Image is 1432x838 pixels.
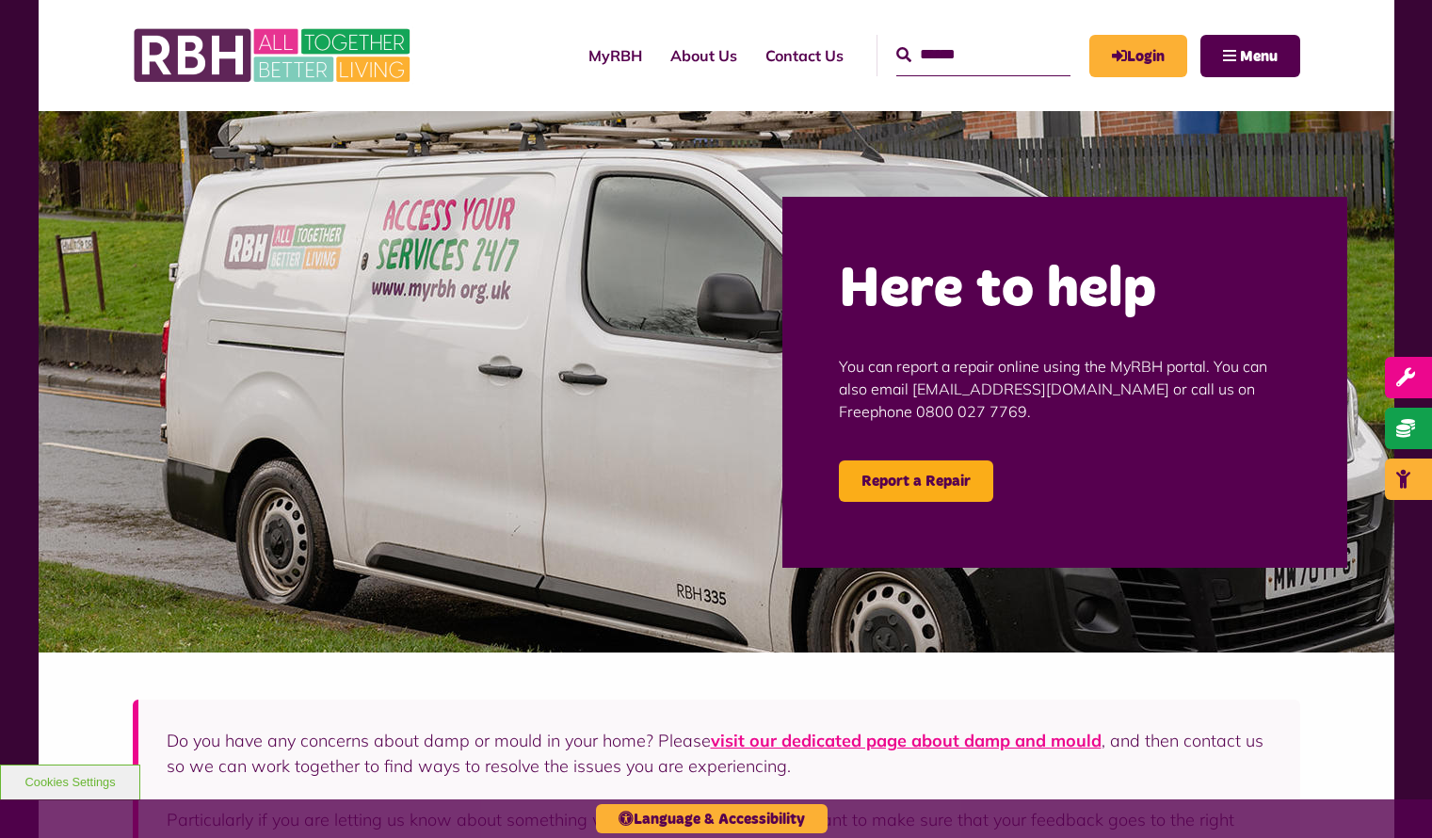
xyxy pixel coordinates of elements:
h2: Here to help [839,253,1291,327]
a: visit our dedicated page about damp and mould [711,730,1102,751]
a: MyRBH [574,30,656,81]
a: Contact Us [751,30,858,81]
img: Repairs 6 [39,111,1394,653]
p: Do you have any concerns about damp or mould in your home? Please , and then contact us so we can... [167,728,1272,779]
p: You can report a repair online using the MyRBH portal. You can also email [EMAIL_ADDRESS][DOMAIN_... [839,327,1291,451]
span: Menu [1240,49,1278,64]
img: RBH [133,19,415,92]
a: About Us [656,30,751,81]
button: Navigation [1200,35,1300,77]
button: Language & Accessibility [596,804,828,833]
a: MyRBH [1089,35,1187,77]
a: Report a Repair [839,460,993,502]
